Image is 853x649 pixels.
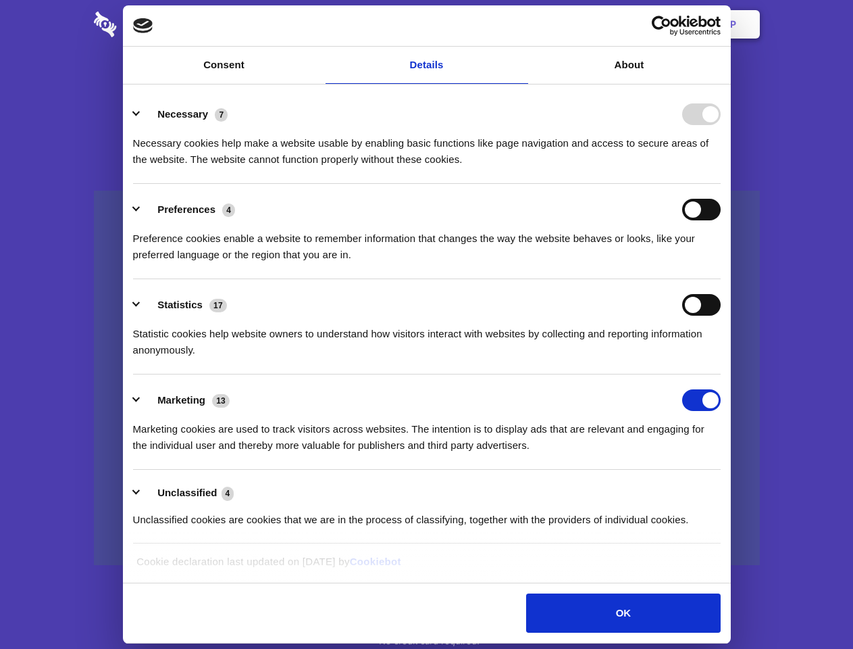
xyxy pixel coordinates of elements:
button: Necessary (7) [133,103,236,125]
button: Preferences (4) [133,199,244,220]
button: Statistics (17) [133,294,236,316]
label: Statistics [157,299,203,310]
a: Cookiebot [350,556,401,567]
label: Preferences [157,203,215,215]
span: 13 [212,394,230,408]
div: Necessary cookies help make a website usable by enabling basic functions like page navigation and... [133,125,721,168]
button: Unclassified (4) [133,485,242,502]
a: Pricing [396,3,455,45]
a: Details [326,47,528,84]
button: Marketing (13) [133,389,238,411]
div: Unclassified cookies are cookies that we are in the process of classifying, together with the pro... [133,502,721,528]
iframe: Drift Widget Chat Controller [785,581,837,633]
img: logo-wordmark-white-trans-d4663122ce5f474addd5e946df7df03e33cb6a1c49d2221995e7729f52c070b2.svg [94,11,209,37]
a: Login [613,3,671,45]
div: Preference cookies enable a website to remember information that changes the way the website beha... [133,220,721,263]
div: Statistic cookies help website owners to understand how visitors interact with websites by collec... [133,316,721,358]
span: 7 [215,108,228,122]
a: Consent [123,47,326,84]
label: Necessary [157,108,208,120]
label: Marketing [157,394,205,406]
div: Cookie declaration last updated on [DATE] by [126,554,727,580]
img: logo [133,18,153,33]
h1: Eliminate Slack Data Loss. [94,61,760,110]
span: 4 [222,487,234,500]
span: 4 [222,203,235,217]
button: OK [526,594,720,633]
div: Marketing cookies are used to track visitors across websites. The intention is to display ads tha... [133,411,721,454]
a: Usercentrics Cookiebot - opens in a new window [602,16,721,36]
a: About [528,47,731,84]
a: Contact [548,3,610,45]
span: 17 [209,299,227,312]
h4: Auto-redaction of sensitive data, encrypted data sharing and self-destructing private chats. Shar... [94,123,760,168]
a: Wistia video thumbnail [94,191,760,566]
